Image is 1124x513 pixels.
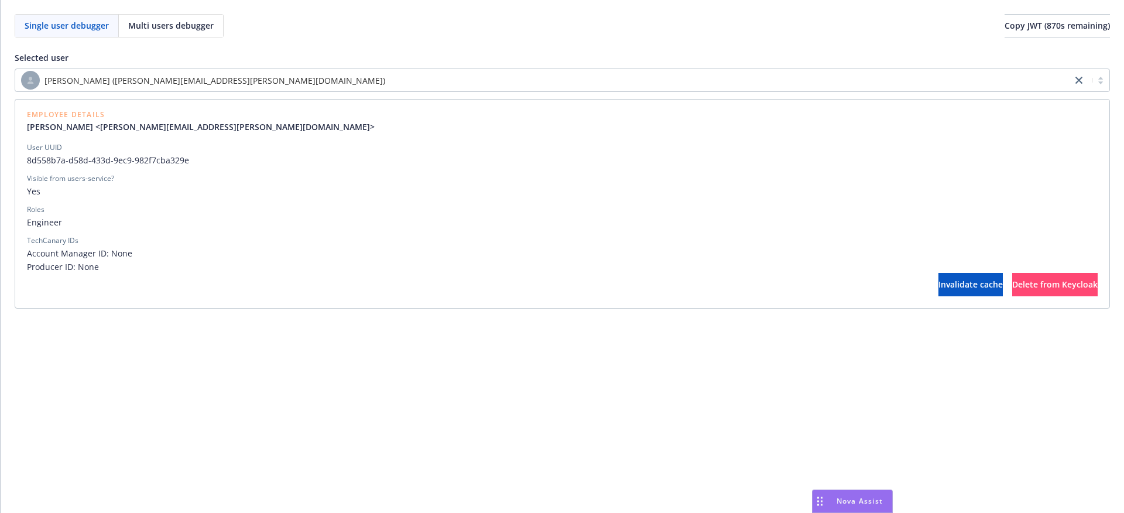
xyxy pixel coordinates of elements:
[128,19,214,32] span: Multi users debugger
[27,173,114,184] div: Visible from users-service?
[27,142,62,153] div: User UUID
[1072,73,1086,87] a: close
[938,273,1003,296] button: Invalidate cache
[27,216,1098,228] span: Engineer
[27,235,78,246] div: TechCanary IDs
[25,19,109,32] span: Single user debugger
[837,496,883,506] span: Nova Assist
[812,490,893,513] button: Nova Assist
[1012,273,1098,296] button: Delete from Keycloak
[1005,14,1110,37] button: Copy JWT (870s remaining)
[1012,279,1098,290] span: Delete from Keycloak
[27,261,1098,273] span: Producer ID: None
[44,74,385,87] span: [PERSON_NAME] ([PERSON_NAME][EMAIL_ADDRESS][PERSON_NAME][DOMAIN_NAME])
[27,154,1098,166] span: 8d558b7a-d58d-433d-9ec9-982f7cba329e
[813,490,827,512] div: Drag to move
[1005,20,1110,31] span: Copy JWT ( 870 s remaining)
[15,52,68,63] span: Selected user
[21,71,1066,90] span: [PERSON_NAME] ([PERSON_NAME][EMAIL_ADDRESS][PERSON_NAME][DOMAIN_NAME])
[938,279,1003,290] span: Invalidate cache
[27,204,44,215] div: Roles
[27,111,384,118] span: Employee Details
[27,121,384,133] a: [PERSON_NAME] <[PERSON_NAME][EMAIL_ADDRESS][PERSON_NAME][DOMAIN_NAME]>
[27,247,1098,259] span: Account Manager ID: None
[27,185,1098,197] span: Yes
